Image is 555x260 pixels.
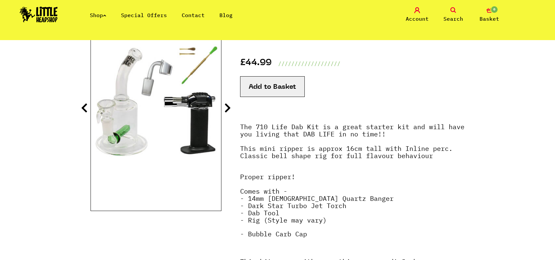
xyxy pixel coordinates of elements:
a: 0 Basket [473,7,506,23]
a: Contact [182,12,205,18]
p: £44.99 [240,59,272,67]
strong: - Bubble Carb Cap [240,229,307,238]
strong: Proper ripper! Comes with - - 14mm [DEMOGRAPHIC_DATA] Quartz Banger - Dark Star Turbo Jet Torch -... [240,172,394,225]
span: 0 [490,6,498,13]
strong: The 710 Life Dab Kit is a great starter kit and will have you living that DAB LIFE in no time!! T... [240,122,464,160]
img: Little Head Shop Logo [20,7,58,22]
a: Special Offers [121,12,167,18]
span: Basket [480,15,499,23]
span: Account [406,15,429,23]
img: Starter Dab Kit image 1 [91,21,221,184]
a: Shop [90,12,106,18]
p: /////////////////// [278,59,340,67]
a: Blog [219,12,233,18]
button: Add to Basket [240,76,305,97]
span: Search [443,15,463,23]
a: Search [437,7,470,23]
